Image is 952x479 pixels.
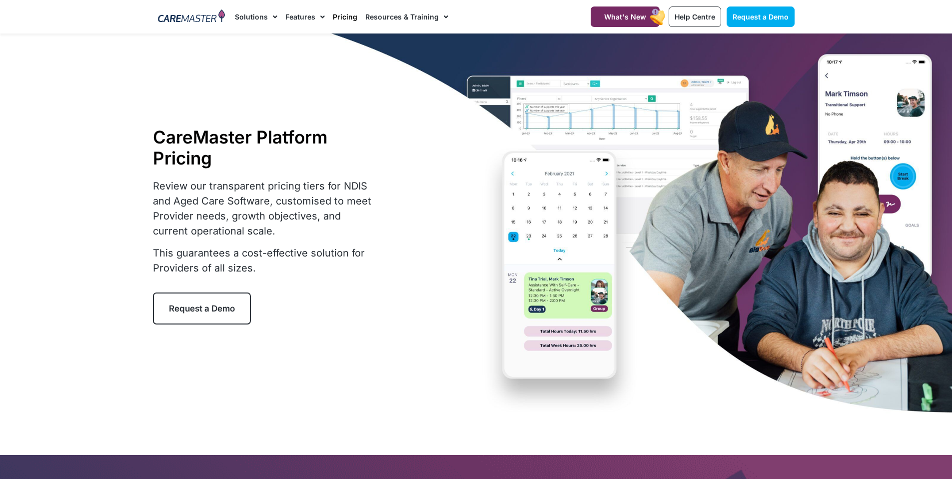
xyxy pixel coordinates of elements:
img: CareMaster Logo [158,9,225,24]
p: Review our transparent pricing tiers for NDIS and Aged Care Software, customised to meet Provider... [153,178,378,238]
a: What's New [591,6,660,27]
h1: CareMaster Platform Pricing [153,126,378,168]
span: Request a Demo [733,12,789,21]
span: What's New [604,12,646,21]
p: This guarantees a cost-effective solution for Providers of all sizes. [153,245,378,275]
a: Request a Demo [153,292,251,324]
a: Request a Demo [727,6,795,27]
a: Help Centre [669,6,721,27]
span: Request a Demo [169,303,235,313]
span: Help Centre [675,12,715,21]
